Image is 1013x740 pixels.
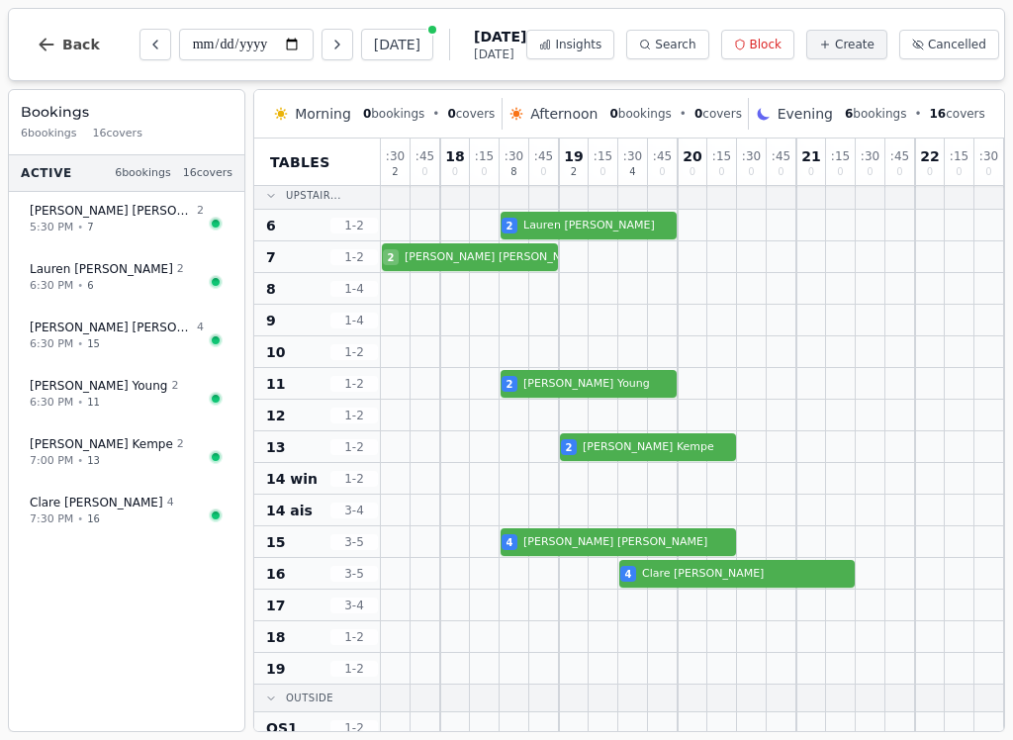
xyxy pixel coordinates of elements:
span: 1 - 2 [330,218,378,233]
span: 3 - 5 [330,566,378,582]
span: Evening [778,104,833,124]
span: : 45 [653,150,672,162]
span: Tables [270,152,330,172]
span: 6:30 PM [30,395,73,412]
button: [PERSON_NAME] Young26:30 PM•11 [17,367,236,421]
span: Outside [286,691,333,705]
span: 8 [510,167,516,177]
span: 3 - 4 [330,598,378,613]
span: [PERSON_NAME] [PERSON_NAME] FIRST TABLE [405,249,660,266]
span: 6 bookings [115,165,171,182]
span: Morning [295,104,351,124]
span: 16 [87,511,100,526]
span: : 30 [861,150,879,162]
button: Cancelled [899,30,999,59]
span: 18 [266,627,285,647]
button: Create [806,30,887,59]
span: 0 [452,167,458,177]
span: 11 [266,374,285,394]
span: [DATE] [474,46,526,62]
span: 0 [421,167,427,177]
span: : 45 [772,150,790,162]
span: covers [929,106,984,122]
span: 4 [167,495,174,511]
span: 4 [506,535,513,550]
span: • [77,395,83,410]
span: [PERSON_NAME] [PERSON_NAME] FIRST TABLE [30,203,193,219]
span: 6 [87,278,93,293]
span: [PERSON_NAME] Young [30,378,167,394]
span: : 30 [623,150,642,162]
span: 1 - 2 [330,629,378,645]
span: covers [447,106,495,122]
span: 17 [266,596,285,615]
button: Next day [322,29,353,60]
span: 0 [927,167,933,177]
span: covers [694,106,742,122]
span: bookings [609,106,671,122]
span: OS1 [266,718,298,738]
span: 3 - 5 [330,534,378,550]
span: 18 [445,149,464,163]
span: 0 [956,167,962,177]
span: : 15 [950,150,968,162]
span: 0 [718,167,724,177]
span: 0 [778,167,783,177]
button: Back [21,21,116,68]
span: Block [750,37,782,52]
span: • [432,106,439,122]
span: 1 - 2 [330,408,378,423]
span: 3 - 4 [330,503,378,518]
span: Insights [555,37,601,52]
span: 1 - 2 [330,661,378,677]
span: 0 [540,167,546,177]
span: 2 [506,219,513,233]
span: [PERSON_NAME] [PERSON_NAME] [523,534,736,551]
span: : 30 [505,150,523,162]
span: 5:30 PM [30,220,73,236]
span: Cancelled [928,37,986,52]
span: 1 - 2 [330,471,378,487]
span: 2 [392,167,398,177]
span: 0 [694,107,702,121]
span: 7 [87,220,93,234]
span: 6 [266,216,276,235]
span: 2 [197,203,204,220]
span: 2 [177,436,184,453]
span: 19 [266,659,285,679]
h3: Bookings [21,102,232,122]
span: [PERSON_NAME] [PERSON_NAME] [30,320,193,335]
span: 16 [929,107,946,121]
span: • [77,220,83,234]
span: • [914,106,921,122]
span: Clare [PERSON_NAME] [642,566,855,583]
span: bookings [845,106,906,122]
button: [PERSON_NAME] [PERSON_NAME] FIRST TABLE25:30 PM•7 [17,192,236,246]
span: 0 [609,107,617,121]
button: [PERSON_NAME] [PERSON_NAME]46:30 PM•15 [17,309,236,363]
span: 0 [659,167,665,177]
span: 0 [808,167,814,177]
span: 15 [266,532,285,552]
span: 1 - 2 [330,720,378,736]
button: Insights [526,30,614,59]
span: Afternoon [530,104,598,124]
span: 2 [566,440,573,455]
span: 14 ais [266,501,313,520]
span: • [77,278,83,293]
span: 12 [266,406,285,425]
span: 1 - 2 [330,439,378,455]
span: : 30 [386,150,405,162]
button: [DATE] [361,29,433,60]
span: : 45 [415,150,434,162]
span: 0 [447,107,455,121]
span: 1 - 4 [330,281,378,297]
span: Create [835,37,875,52]
button: Clare [PERSON_NAME]47:30 PM•16 [17,484,236,538]
span: 15 [87,336,100,351]
span: 7:30 PM [30,511,73,528]
span: 8 [266,279,276,299]
span: 4 [197,320,204,336]
button: Previous day [139,29,171,60]
span: 1 - 2 [330,249,378,265]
